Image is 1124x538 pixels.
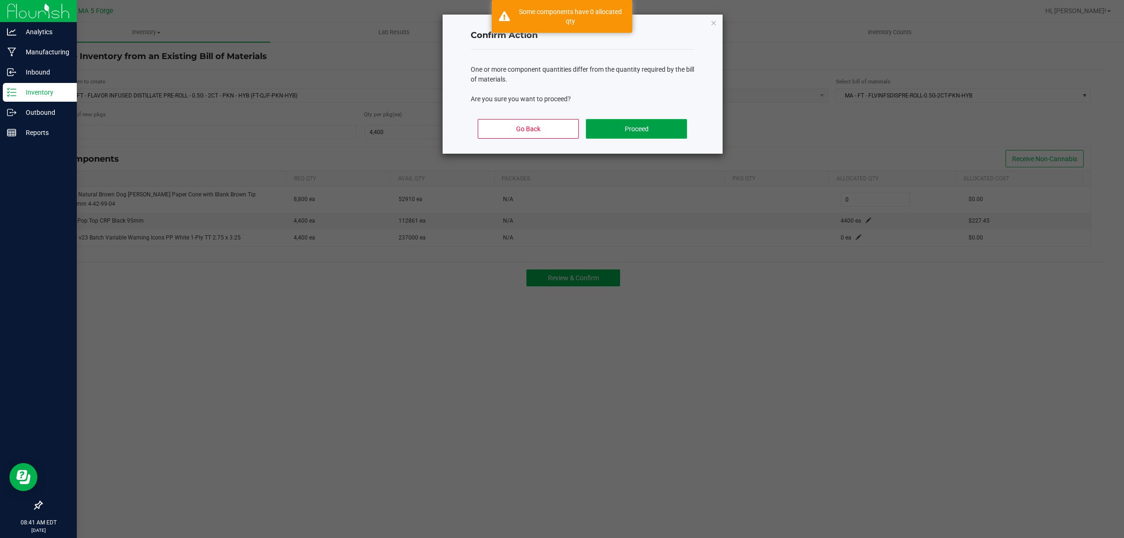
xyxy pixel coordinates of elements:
h4: Confirm Action [471,30,695,42]
iframe: Resource center [9,463,37,491]
div: Some components have 0 allocated qty [515,7,625,26]
p: One or more component quantities differ from the quantity required by the bill of materials. [471,65,695,84]
button: Close [710,17,717,28]
button: Proceed [586,119,687,139]
p: Are you sure you want to proceed? [471,94,695,104]
button: Go Back [478,119,578,139]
